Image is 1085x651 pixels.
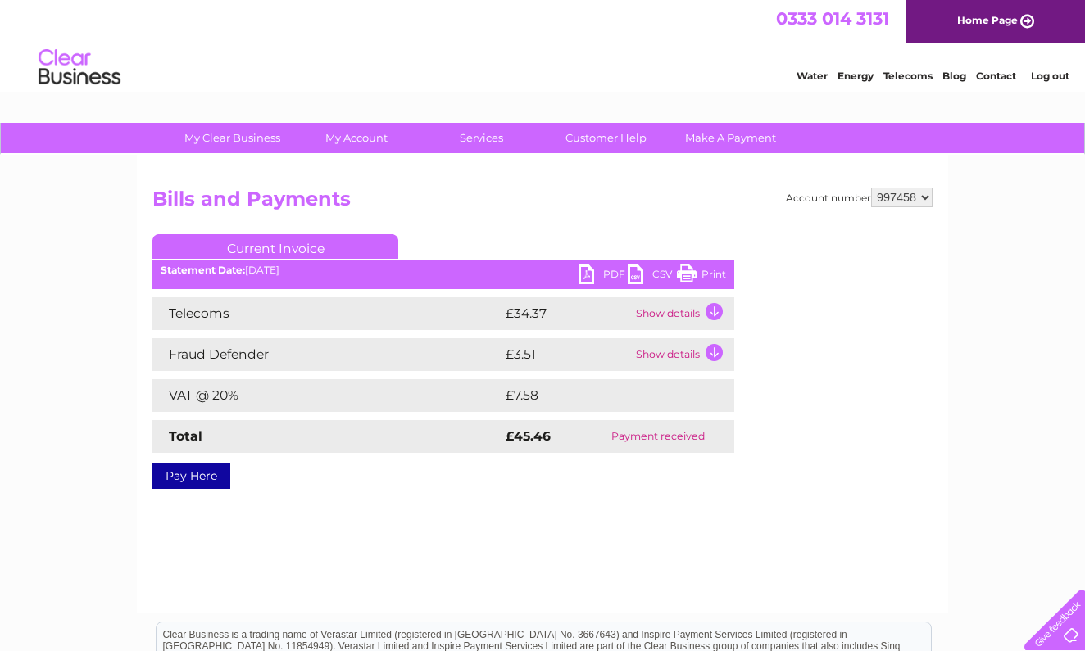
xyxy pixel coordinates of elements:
[152,234,398,259] a: Current Invoice
[169,428,202,444] strong: Total
[152,379,502,412] td: VAT @ 20%
[838,70,874,82] a: Energy
[776,8,889,29] a: 0333 014 3131
[677,264,726,288] a: Print
[502,379,696,412] td: £7.58
[414,123,549,153] a: Services
[152,297,502,330] td: Telecoms
[506,428,551,444] strong: £45.46
[976,70,1016,82] a: Contact
[632,338,734,371] td: Show details
[157,9,931,79] div: Clear Business is a trading name of Verastar Limited (registered in [GEOGRAPHIC_DATA] No. 3667643...
[883,70,933,82] a: Telecoms
[38,43,121,93] img: logo.png
[538,123,674,153] a: Customer Help
[942,70,966,82] a: Blog
[628,264,677,288] a: CSV
[502,338,632,371] td: £3.51
[797,70,828,82] a: Water
[502,297,632,330] td: £34.37
[152,188,933,219] h2: Bills and Payments
[161,264,245,276] b: Statement Date:
[579,264,628,288] a: PDF
[582,420,734,453] td: Payment received
[165,123,300,153] a: My Clear Business
[289,123,424,153] a: My Account
[152,463,230,489] a: Pay Here
[663,123,798,153] a: Make A Payment
[786,188,933,207] div: Account number
[152,264,734,276] div: [DATE]
[1031,70,1069,82] a: Log out
[632,297,734,330] td: Show details
[152,338,502,371] td: Fraud Defender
